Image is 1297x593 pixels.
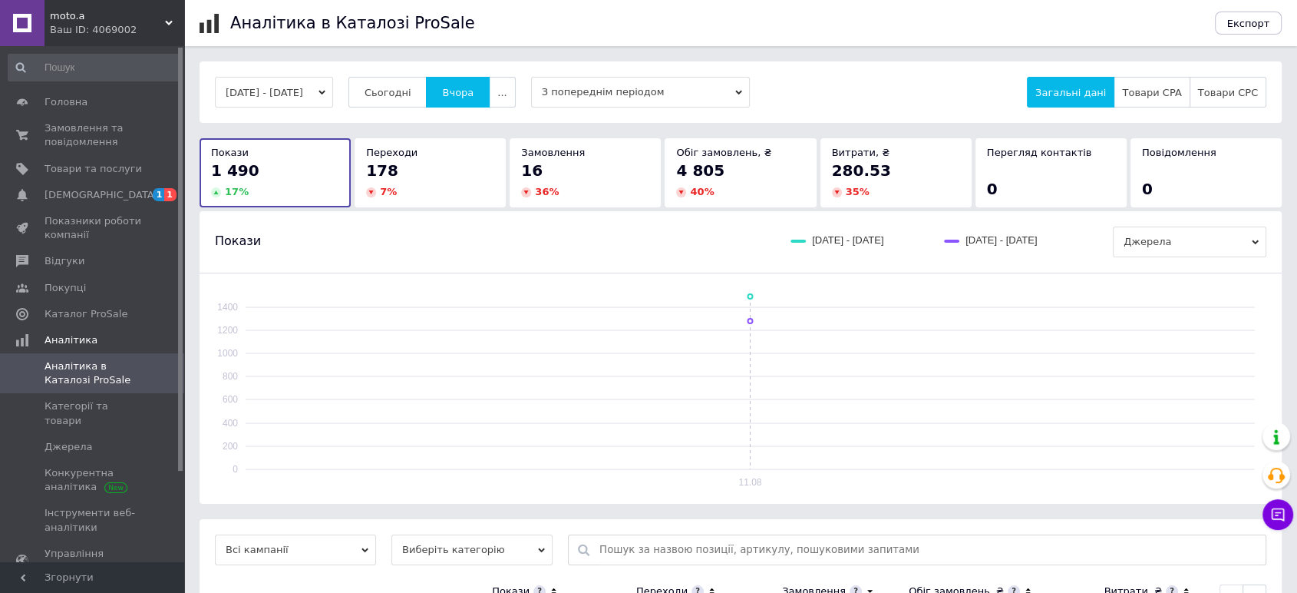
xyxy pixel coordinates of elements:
[366,161,398,180] span: 178
[380,186,397,197] span: 7 %
[211,161,259,180] span: 1 490
[521,147,585,158] span: Замовлення
[442,87,474,98] span: Вчора
[50,23,184,37] div: Ваш ID: 4069002
[45,121,142,149] span: Замовлення та повідомлення
[1262,499,1293,530] button: Чат з покупцем
[215,535,376,565] span: Всі кампанії
[223,371,238,382] text: 800
[45,440,92,454] span: Джерела
[45,333,97,347] span: Аналітика
[45,359,142,387] span: Аналітика в Каталозі ProSale
[1035,87,1106,98] span: Загальні дані
[1198,87,1258,98] span: Товари CPC
[832,147,890,158] span: Витрати, ₴
[832,161,891,180] span: 280.53
[225,186,249,197] span: 17 %
[348,77,427,108] button: Сьогодні
[365,87,411,98] span: Сьогодні
[223,418,238,429] text: 400
[45,466,142,494] span: Конкурентна аналітика
[426,77,490,108] button: Вчора
[217,302,238,313] text: 1400
[1215,12,1282,35] button: Експорт
[217,325,238,336] text: 1200
[223,441,238,452] text: 200
[1190,77,1266,108] button: Товари CPC
[489,77,515,108] button: ...
[391,535,553,565] span: Виберіть категорію
[1113,227,1266,257] span: Джерела
[45,254,84,268] span: Відгуки
[987,147,1092,158] span: Перегляд контактів
[45,95,87,109] span: Головна
[153,188,165,201] span: 1
[215,77,333,108] button: [DATE] - [DATE]
[531,77,750,108] span: З попереднім періодом
[1114,77,1190,108] button: Товари CPA
[45,547,142,575] span: Управління сайтом
[164,188,177,201] span: 1
[1142,180,1153,198] span: 0
[45,214,142,242] span: Показники роботи компанії
[535,186,559,197] span: 36 %
[230,14,474,32] h1: Аналітика в Каталозі ProSale
[45,307,127,321] span: Каталог ProSale
[690,186,714,197] span: 40 %
[1027,77,1114,108] button: Загальні дані
[223,394,238,405] text: 600
[987,180,998,198] span: 0
[521,161,543,180] span: 16
[366,147,417,158] span: Переходи
[45,188,158,202] span: [DEMOGRAPHIC_DATA]
[45,506,142,534] span: Інструменти веб-аналітики
[1227,18,1270,29] span: Експорт
[1122,87,1181,98] span: Товари CPA
[217,348,238,359] text: 1000
[45,162,142,176] span: Товари та послуги
[676,161,724,180] span: 4 805
[45,399,142,427] span: Категорії та товари
[50,9,165,23] span: moto.a
[497,87,507,98] span: ...
[599,535,1258,565] input: Пошук за назвою позиції, артикулу, пошуковими запитами
[846,186,870,197] span: 35 %
[45,281,86,295] span: Покупці
[1142,147,1216,158] span: Повідомлення
[738,477,761,488] text: 11.08
[215,233,261,250] span: Покази
[211,147,249,158] span: Покази
[233,464,238,475] text: 0
[8,54,180,81] input: Пошук
[676,147,771,158] span: Обіг замовлень, ₴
